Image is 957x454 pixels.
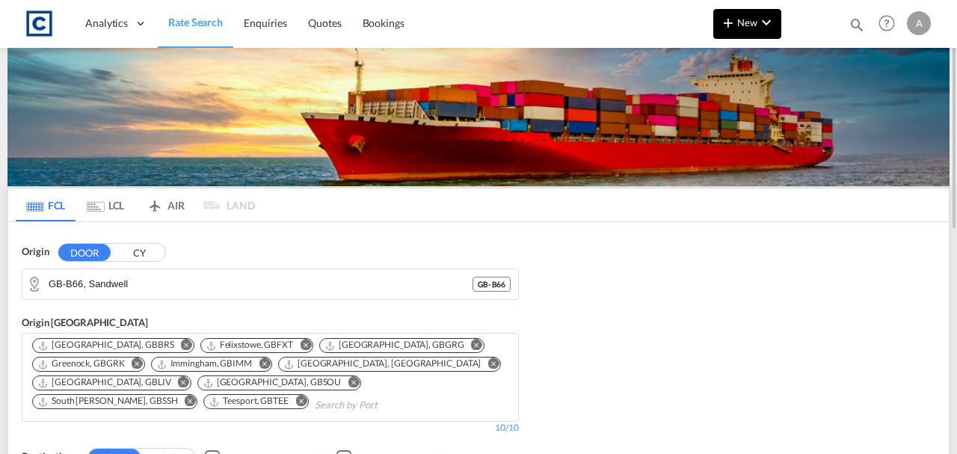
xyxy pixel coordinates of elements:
button: Remove [478,358,500,372]
span: GB - B66 [478,279,505,289]
div: Teesport, GBTEE [209,395,289,408]
div: Felixstowe, GBFXT [206,339,293,352]
span: Quotes [308,16,341,29]
md-icon: icon-airplane [146,197,164,208]
md-tab-item: FCL [16,188,76,221]
div: Press delete to remove this chip. [203,376,345,389]
div: Press delete to remove this chip. [37,358,128,370]
button: DOOR [58,244,111,261]
md-icon: icon-chevron-down [757,13,775,31]
div: London Gateway Port, GBLGP [283,358,481,370]
span: Enquiries [244,16,287,29]
md-pagination-wrapper: Use the left and right arrow keys to navigate between tabs [16,188,255,221]
span: Origin [22,245,49,260]
span: Origin [GEOGRAPHIC_DATA] [22,316,148,328]
md-input-container: GB-B66, Sandwell [22,269,518,299]
span: Help [874,10,899,36]
div: icon-magnify [849,16,865,39]
span: Rate Search [168,16,223,28]
button: Remove [122,358,144,372]
img: 1fdb9190129311efbfaf67cbb4249bed.jpeg [22,7,56,40]
div: Southampton, GBSOU [203,376,342,389]
button: Remove [461,339,484,354]
button: Remove [290,339,313,354]
div: Press delete to remove this chip. [209,395,292,408]
md-icon: icon-plus 400-fg [719,13,737,31]
div: Liverpool, GBLIV [37,376,171,389]
button: Remove [286,395,308,410]
div: South Shields, GBSSH [37,395,177,408]
div: Press delete to remove this chip. [37,376,174,389]
button: icon-plus 400-fgNewicon-chevron-down [713,9,781,39]
div: Press delete to remove this chip. [324,339,467,352]
input: Search by Door [49,273,473,295]
span: New [719,16,775,28]
md-chips-wrap: Chips container. Use arrow keys to select chips. [30,334,511,417]
md-tab-item: AIR [135,188,195,221]
button: Remove [338,376,360,391]
md-tab-item: LCL [76,188,135,221]
div: Grangemouth, GBGRG [324,339,464,352]
span: Analytics [85,16,128,31]
div: Press delete to remove this chip. [37,339,177,352]
div: Press delete to remove this chip. [283,358,484,370]
div: 10/10 [495,422,519,435]
div: Immingham, GBIMM [156,358,252,370]
img: LCL+%26+FCL+BACKGROUND.png [7,48,950,186]
md-icon: icon-magnify [849,16,865,33]
div: Help [874,10,907,37]
button: Remove [171,339,194,354]
div: Bristol, GBBRS [37,339,174,352]
button: Remove [249,358,271,372]
div: Press delete to remove this chip. [156,358,255,370]
div: Press delete to remove this chip. [37,395,180,408]
span: Bookings [363,16,404,29]
button: Remove [174,395,197,410]
button: CY [113,244,165,261]
button: Remove [168,376,191,391]
div: Press delete to remove this chip. [206,339,296,352]
div: A [907,11,931,35]
input: Search by Port [315,393,457,417]
div: Greenock, GBGRK [37,358,125,370]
